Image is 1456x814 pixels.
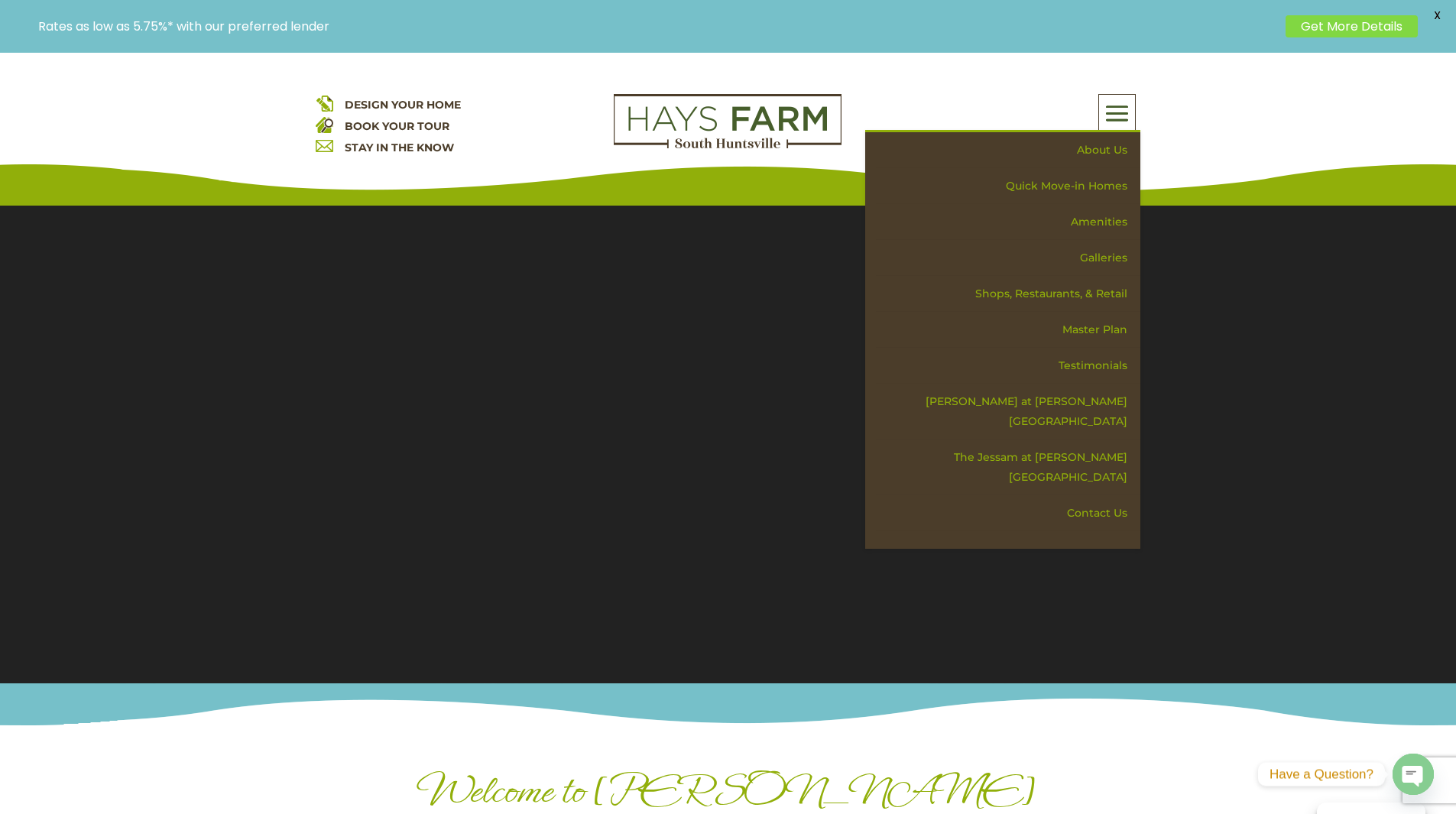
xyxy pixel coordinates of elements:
[876,168,1140,204] a: Quick Move-in Homes
[345,141,454,154] a: STAY IN THE KNOW
[614,138,841,152] a: hays farm homes huntsville development
[876,312,1140,348] a: Master Plan
[345,98,461,112] a: DESIGN YOUR HOME
[876,439,1140,495] a: The Jessam at [PERSON_NAME][GEOGRAPHIC_DATA]
[38,19,1278,34] p: Rates as low as 5.75%* with our preferred lender
[316,94,333,112] img: design your home
[876,240,1140,276] a: Galleries
[876,495,1140,531] a: Contact Us
[876,132,1140,168] a: About Us
[316,115,333,133] img: book your home tour
[876,204,1140,240] a: Amenities
[1286,15,1418,37] a: Get More Details
[1425,4,1448,27] span: X
[614,94,841,149] img: Logo
[876,348,1140,384] a: Testimonials
[876,384,1140,439] a: [PERSON_NAME] at [PERSON_NAME][GEOGRAPHIC_DATA]
[876,276,1140,312] a: Shops, Restaurants, & Retail
[345,119,449,133] a: BOOK YOUR TOUR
